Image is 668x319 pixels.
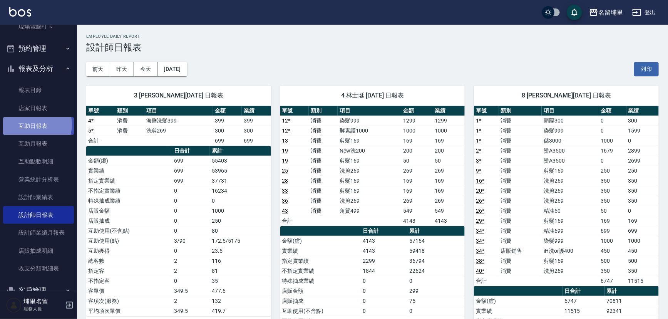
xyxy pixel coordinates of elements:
td: 2 [172,296,210,306]
th: 累計 [210,146,271,156]
td: 35 [210,276,271,286]
td: 互助獲得 [86,246,172,256]
td: 350 [626,176,659,186]
td: 3/90 [172,236,210,246]
td: 不指定實業績 [280,266,361,276]
td: 0 [172,186,210,196]
td: 699 [242,136,271,146]
td: 消費 [309,146,338,156]
a: 33 [282,188,288,194]
td: 消費 [309,136,338,146]
td: New洗200 [338,146,401,156]
td: 300 [626,116,659,126]
td: 消費 [309,176,338,186]
td: iH洗or護400 [542,246,599,256]
td: 169 [626,216,659,226]
td: 店販銷售 [499,246,542,256]
button: 前天 [86,62,110,76]
td: 金額(虛) [86,156,172,166]
td: 419.7 [210,306,271,316]
td: 172.5/5175 [210,236,271,246]
td: 洗剪269 [338,166,401,176]
td: 燙A3500 [542,156,599,166]
a: 互助點數明細 [3,153,74,170]
td: 57154 [407,236,465,246]
button: 客戶管理 [3,280,74,301]
td: 699 [172,156,210,166]
td: 132 [210,296,271,306]
h2: Employee Daily Report [86,34,659,39]
th: 日合計 [172,146,210,156]
td: 4143 [361,236,408,246]
td: 75 [407,296,465,306]
th: 類別 [309,106,338,116]
td: 22624 [407,266,465,276]
a: 19 [282,158,288,164]
table: a dense table [474,106,659,286]
th: 累計 [605,286,659,296]
td: 消費 [499,256,542,266]
button: 今天 [134,62,158,76]
td: 0 [599,156,626,166]
td: 洗剪269 [144,126,213,136]
td: 2 [172,266,210,276]
th: 單號 [280,106,309,116]
td: 剪髮169 [542,166,599,176]
td: 1299 [401,116,433,126]
td: 350 [599,196,626,206]
td: 11515 [563,306,605,316]
td: 消費 [499,206,542,216]
td: 549 [401,206,433,216]
td: 269 [401,166,433,176]
td: 消費 [309,186,338,196]
td: 11515 [626,276,659,286]
a: 報表目錄 [3,81,74,99]
td: 250 [599,166,626,176]
td: 平均項次單價 [86,306,172,316]
td: 0 [361,286,408,296]
td: 實業績 [280,246,361,256]
td: 350 [626,196,659,206]
td: 50 [599,206,626,216]
a: 28 [282,178,288,184]
td: 合計 [280,216,309,226]
td: 店販抽成 [86,216,172,226]
td: 互助使用(不含點) [86,226,172,236]
th: 業績 [242,106,271,116]
td: 0 [172,216,210,226]
td: 店販金額 [280,286,361,296]
th: 類別 [115,106,144,116]
td: 洗剪269 [542,176,599,186]
td: 450 [599,246,626,256]
td: 消費 [499,236,542,246]
td: 269 [433,166,465,176]
td: 23.5 [210,246,271,256]
td: 269 [401,196,433,206]
td: 4143 [361,246,408,256]
button: 登出 [629,5,659,20]
td: 500 [599,256,626,266]
td: 0 [626,206,659,216]
td: 169 [401,136,433,146]
td: 399 [242,116,271,126]
td: 消費 [499,136,542,146]
td: 169 [401,186,433,196]
td: 399 [213,116,242,126]
td: 海鹽洗髮399 [144,116,213,126]
a: 營業統計分析表 [3,171,74,188]
a: 互助月報表 [3,135,74,153]
td: 4143 [433,216,465,226]
td: 客單價 [86,286,172,296]
td: 2 [172,256,210,266]
td: 50 [433,156,465,166]
td: 699 [213,136,242,146]
td: 消費 [499,156,542,166]
td: 精油50 [542,206,599,216]
td: 350 [599,266,626,276]
td: 染髮999 [338,116,401,126]
td: 洗剪269 [338,196,401,206]
td: 699 [599,226,626,236]
th: 日合計 [361,226,408,236]
td: 350 [599,176,626,186]
a: 25 [282,168,288,174]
